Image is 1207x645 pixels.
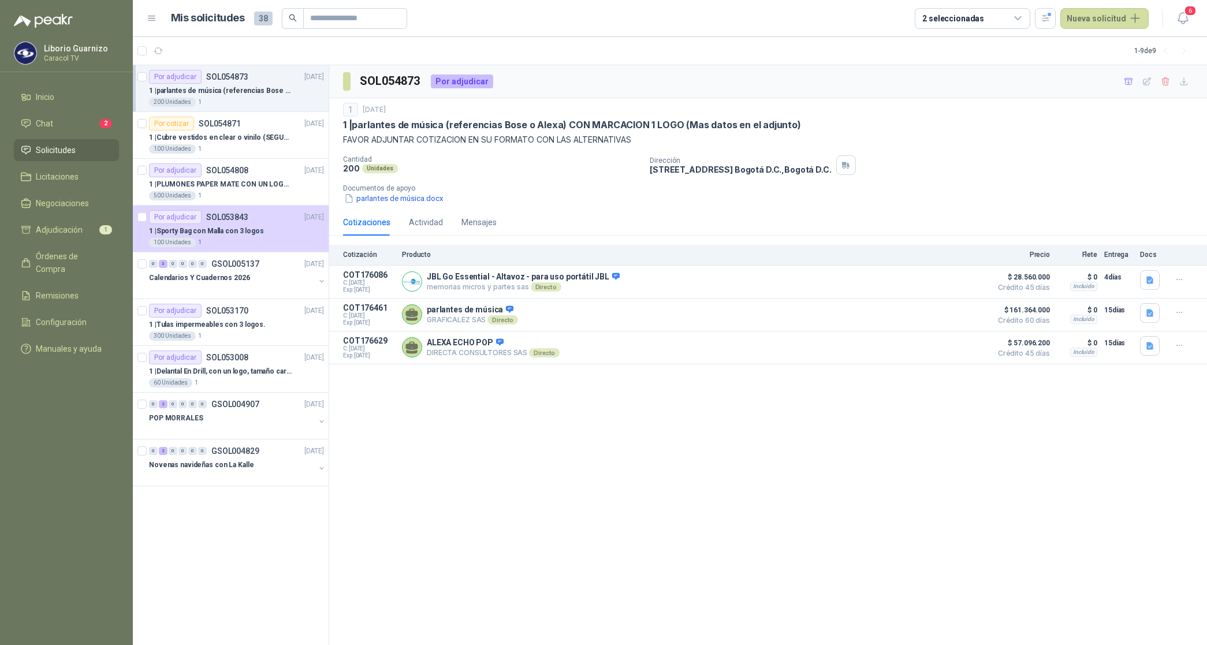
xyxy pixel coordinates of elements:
div: 60 Unidades [149,378,192,387]
a: Por adjudicarSOL054808[DATE] 1 |PLUMONES PAPER MATE CON UN LOGO (SEGUN REF.ADJUNTA)500 Unidades1 [133,159,329,206]
p: [DATE] [304,352,324,363]
p: ALEXA ECHO POP [427,338,560,348]
div: 0 [198,260,207,268]
div: Por cotizar [149,117,194,131]
div: 100 Unidades [149,144,196,154]
div: Por adjudicar [149,163,202,177]
p: SOL054871 [199,120,241,128]
div: 1 - 9 de 9 [1134,42,1193,60]
span: 2 [99,119,112,128]
a: Por cotizarSOL054871[DATE] 1 |Cubre vestidos en clear o vinilo (SEGUN ESPECIFICACIONES DEL ADJUNT... [133,112,329,159]
span: $ 28.560.000 [992,270,1050,284]
a: Adjudicación1 [14,219,119,241]
div: 0 [169,260,177,268]
p: 1 [198,191,202,200]
span: Licitaciones [36,170,79,183]
a: 0 3 0 0 0 0 GSOL005137[DATE] Calendarios Y Cuadernos 2026 [149,257,326,294]
p: parlantes de música [427,305,518,315]
div: Unidades [362,164,398,173]
p: Flete [1057,251,1097,259]
p: 200 [343,163,360,173]
span: Crédito 60 días [992,317,1050,324]
p: 1 | parlantes de música (referencias Bose o Alexa) CON MARCACION 1 LOGO (Mas datos en el adjunto) [343,119,801,131]
p: COT176629 [343,336,395,345]
p: Entrega [1104,251,1133,259]
p: COT176086 [343,270,395,279]
div: 300 Unidades [149,331,196,341]
p: DIRECTA CONSULTORES SAS [427,348,560,357]
img: Logo peakr [14,14,73,28]
div: 0 [198,447,207,455]
p: [DATE] [304,446,324,457]
span: $ 57.096.200 [992,336,1050,350]
div: Mensajes [461,216,497,229]
p: GSOL004829 [211,447,259,455]
div: Por adjudicar [149,304,202,318]
div: 2 [159,447,167,455]
p: Precio [992,251,1050,259]
p: 15 días [1104,336,1133,350]
span: Negociaciones [36,197,89,210]
a: Por adjudicarSOL053843[DATE] 1 |Sporty Bag con Malla con 3 logos100 Unidades1 [133,206,329,252]
div: 0 [149,400,158,408]
a: Por adjudicarSOL054873[DATE] 1 |parlantes de música (referencias Bose o Alexa) CON MARCACION 1 LO... [133,65,329,112]
div: 0 [188,447,197,455]
p: Docs [1140,251,1163,259]
p: Novenas navideñas con La Kalle [149,460,254,471]
p: 1 [198,98,202,107]
span: Manuales y ayuda [36,342,102,355]
span: Crédito 45 días [992,350,1050,357]
div: Por adjudicar [149,351,202,364]
div: Incluido [1070,348,1097,357]
span: Órdenes de Compra [36,250,108,275]
div: 1 [343,103,358,117]
span: 38 [254,12,273,25]
div: 0 [178,400,187,408]
img: Company Logo [403,272,422,291]
img: Company Logo [14,42,36,64]
a: Por adjudicarSOL053170[DATE] 1 |Tulas impermeables con 3 logos.300 Unidades1 [133,299,329,346]
button: Nueva solicitud [1060,8,1149,29]
a: Negociaciones [14,192,119,214]
p: 1 | Sporty Bag con Malla con 3 logos [149,226,264,237]
button: parlantes de música.docx [343,192,445,204]
p: 1 [198,331,202,341]
div: Por adjudicar [431,74,493,88]
a: Remisiones [14,285,119,307]
a: 0 2 0 0 0 0 GSOL004907[DATE] POP MORRALES [149,397,326,434]
p: [DATE] [304,165,324,176]
p: GRAFICALEZ SAS [427,315,518,325]
div: 500 Unidades [149,191,196,200]
div: 0 [188,400,197,408]
p: 1 | Cubre vestidos en clear o vinilo (SEGUN ESPECIFICACIONES DEL ADJUNTO) [149,132,293,143]
p: GSOL004907 [211,400,259,408]
h3: SOL054873 [360,72,422,90]
span: Configuración [36,316,87,329]
div: Directo [529,348,560,357]
button: 6 [1172,8,1193,29]
span: 6 [1184,5,1197,16]
div: 3 [159,260,167,268]
p: SOL053170 [206,307,248,315]
p: FAVOR ADJUNTAR COTIZACION EN SU FORMATO CON LAS ALTERNATIVAS [343,133,1193,146]
a: Licitaciones [14,166,119,188]
div: Por adjudicar [149,70,202,84]
a: 0 2 0 0 0 0 GSOL004829[DATE] Novenas navideñas con La Kalle [149,444,326,481]
p: 15 días [1104,303,1133,317]
div: 0 [149,260,158,268]
p: $ 0 [1057,303,1097,317]
div: Incluido [1070,315,1097,324]
p: [DATE] [304,305,324,316]
p: 1 [198,238,202,247]
p: [STREET_ADDRESS] Bogotá D.C. , Bogotá D.C. [650,165,831,174]
span: Exp: [DATE] [343,286,395,293]
div: Actividad [409,216,443,229]
div: 0 [198,400,207,408]
span: Adjudicación [36,223,83,236]
span: Crédito 45 días [992,284,1050,291]
div: 0 [188,260,197,268]
p: Calendarios Y Cuadernos 2026 [149,273,250,284]
p: Documentos de apoyo [343,184,1202,192]
div: 0 [169,400,177,408]
span: C: [DATE] [343,312,395,319]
